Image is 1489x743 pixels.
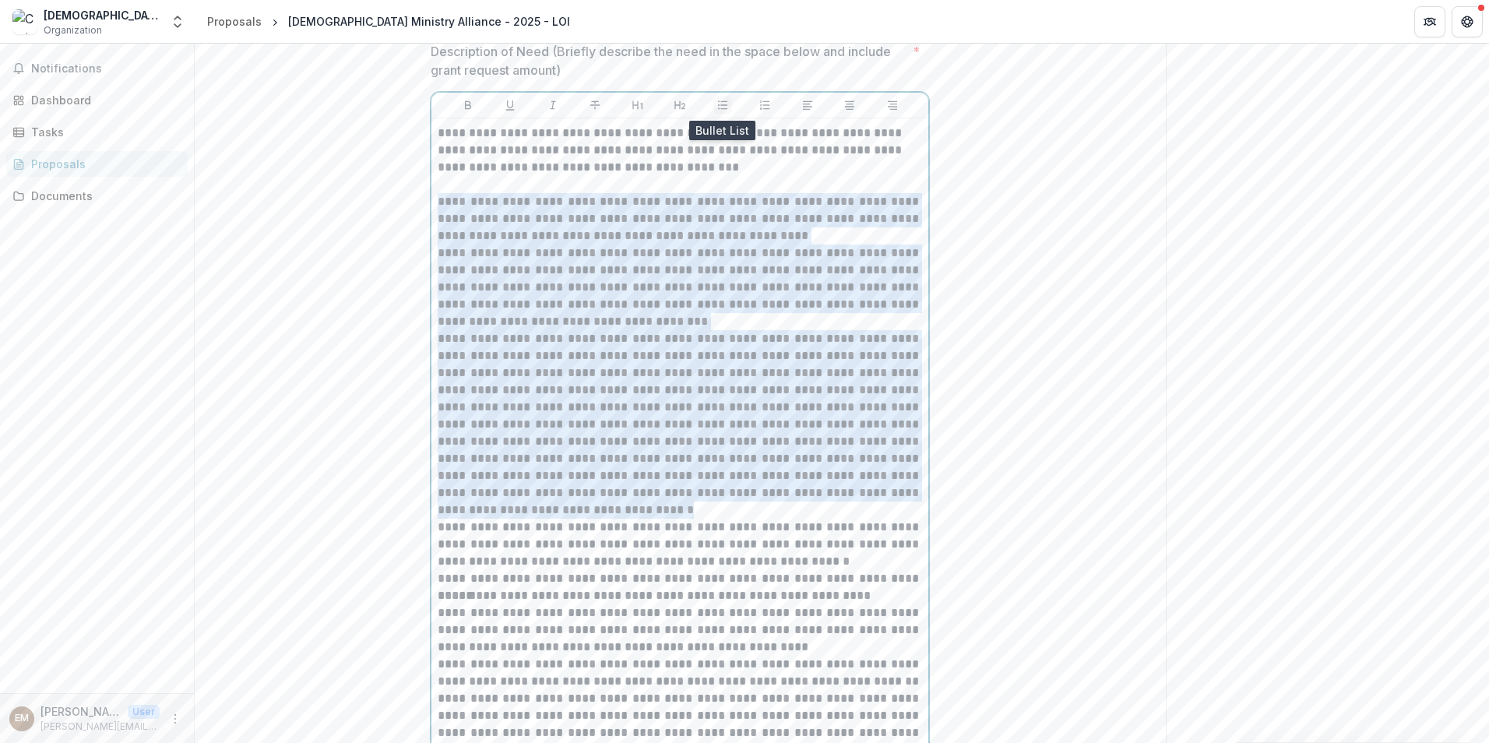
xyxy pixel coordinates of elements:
[459,96,477,114] button: Bold
[544,96,562,114] button: Italicize
[586,96,604,114] button: Strike
[501,96,519,114] button: Underline
[6,183,188,209] a: Documents
[6,87,188,113] a: Dashboard
[12,9,37,34] img: Christian Ministry Alliance
[201,10,268,33] a: Proposals
[31,92,175,108] div: Dashboard
[755,96,774,114] button: Ordered List
[44,7,160,23] div: [DEMOGRAPHIC_DATA] Ministry Alliance
[167,6,188,37] button: Open entity switcher
[31,156,175,172] div: Proposals
[6,151,188,177] a: Proposals
[201,10,576,33] nav: breadcrumb
[288,13,570,30] div: [DEMOGRAPHIC_DATA] Ministry Alliance - 2025 - LOI
[128,705,160,719] p: User
[6,56,188,81] button: Notifications
[40,703,121,720] p: [PERSON_NAME]
[883,96,902,114] button: Align Right
[207,13,262,30] div: Proposals
[31,124,175,140] div: Tasks
[40,720,160,734] p: [PERSON_NAME][EMAIL_ADDRESS][PERSON_NAME][DOMAIN_NAME]
[6,119,188,145] a: Tasks
[671,96,689,114] button: Heading 2
[840,96,859,114] button: Align Center
[713,96,732,114] button: Bullet List
[1452,6,1483,37] button: Get Help
[431,42,906,79] p: Description of Need (Briefly describe the need in the space below and include grant request amount)
[166,710,185,728] button: More
[44,23,102,37] span: Organization
[798,96,817,114] button: Align Left
[31,62,181,76] span: Notifications
[31,188,175,204] div: Documents
[1414,6,1445,37] button: Partners
[628,96,647,114] button: Heading 1
[15,713,29,724] div: Everett Miller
